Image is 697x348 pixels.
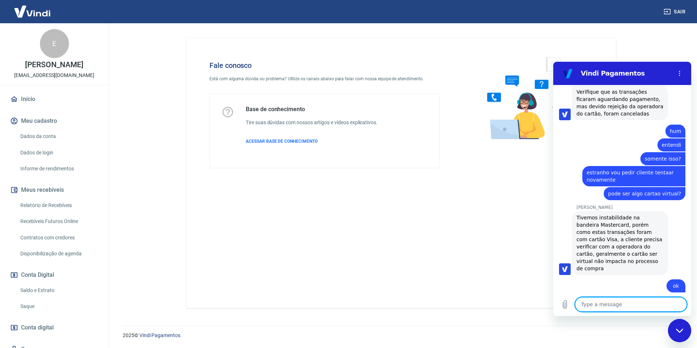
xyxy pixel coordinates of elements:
[139,332,180,338] a: Vindi Pagamentos
[9,320,100,336] a: Conta digital
[553,62,691,316] iframe: Messaging window
[9,0,56,23] img: Vindi
[9,182,100,198] button: Meus recebíveis
[17,230,100,245] a: Contratos com credores
[17,299,100,314] a: Saque
[123,332,680,339] p: 2025 ©
[473,49,583,146] img: Fale conosco
[246,106,378,113] h5: Base de conhecimento
[17,246,100,261] a: Disponibilização de agenda
[40,29,69,58] div: E
[9,113,100,129] button: Meu cadastro
[246,139,318,144] span: ACESSAR BASE DE CONHECIMENTO
[246,119,378,126] h6: Tire suas dúvidas com nossos artigos e vídeos explicativos.
[14,72,94,79] p: [EMAIL_ADDRESS][DOMAIN_NAME]
[17,161,100,176] a: Informe de rendimentos
[17,283,100,298] a: Saldo e Extrato
[17,214,100,229] a: Recebíveis Futuros Online
[21,323,54,333] span: Conta digital
[17,145,100,160] a: Dados de login
[662,5,688,19] button: Sair
[246,138,378,145] a: ACESSAR BASE DE CONHECIMENTO
[668,319,691,342] iframe: Button to launch messaging window, conversation in progress
[9,267,100,283] button: Conta Digital
[25,61,83,69] p: [PERSON_NAME]
[17,198,100,213] a: Relatório de Recebíveis
[209,61,440,70] h4: Fale conosco
[9,91,100,107] a: Início
[17,129,100,144] a: Dados da conta
[209,76,440,82] p: Está com alguma dúvida ou problema? Utilize os canais abaixo para falar com nossa equipe de atend...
